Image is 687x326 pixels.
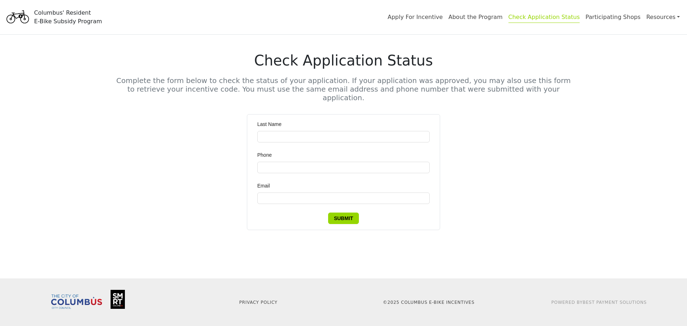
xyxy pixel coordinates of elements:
[646,10,680,24] a: Resources
[4,13,102,21] a: Columbus' ResidentE-Bike Subsidy Program
[257,120,287,128] label: Last Name
[257,151,277,159] label: Phone
[257,131,430,142] input: Last Name
[4,5,31,30] img: Program logo
[448,14,502,20] a: About the Program
[585,14,640,20] a: Participating Shops
[257,162,430,173] input: Phone
[348,299,510,306] p: © 2025 Columbus E-Bike Incentives
[111,290,125,309] img: Smart Columbus
[388,14,443,20] a: Apply For Incentive
[116,52,571,69] h1: Check Application Status
[508,14,580,23] a: Check Application Status
[328,213,359,224] button: Submit
[257,182,275,190] label: Email
[51,295,102,309] img: Columbus City Council
[257,193,430,204] input: Email
[116,76,571,102] h5: Complete the form below to check the status of your application. If your application was approved...
[334,214,353,222] span: Submit
[551,300,647,305] a: Powered ByBest Payment Solutions
[239,300,278,305] a: Privacy Policy
[34,9,102,26] div: Columbus' Resident E-Bike Subsidy Program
